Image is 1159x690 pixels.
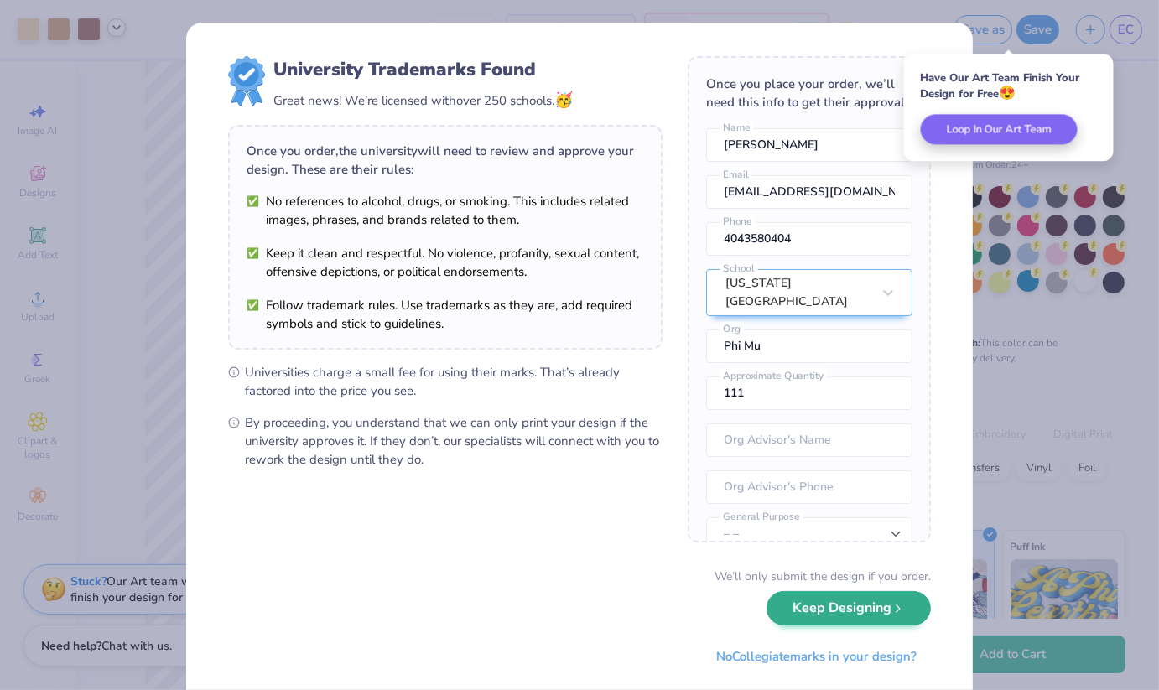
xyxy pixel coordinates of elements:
span: 😍 [1000,84,1016,102]
div: Great news! We’re licensed with over 250 schools. [273,89,573,112]
input: Approximate Quantity [706,376,912,410]
div: [US_STATE][GEOGRAPHIC_DATA] [725,274,871,311]
span: By proceeding, you understand that we can only print your design if the university approves it. I... [245,413,663,469]
input: Email [706,175,912,209]
input: Org Advisor's Name [706,423,912,457]
div: Once you order, the university will need to review and approve your design. These are their rules: [247,142,644,179]
li: Keep it clean and respectful. No violence, profanity, sexual content, offensive depictions, or po... [247,244,644,281]
li: No references to alcohol, drugs, or smoking. This includes related images, phrases, and brands re... [247,192,644,229]
img: license-marks-badge.png [228,56,265,106]
li: Follow trademark rules. Use trademarks as they are, add required symbols and stick to guidelines. [247,296,644,333]
button: Keep Designing [767,591,931,625]
div: Once you place your order, we’ll need this info to get their approval: [706,75,912,112]
div: We’ll only submit the design if you order. [715,568,931,585]
input: Phone [706,222,912,256]
div: Have Our Art Team Finish Your Design for Free [921,70,1097,101]
input: Name [706,128,912,162]
span: 🥳 [554,90,573,110]
button: Loop In Our Art Team [921,114,1078,144]
span: Universities charge a small fee for using their marks. That’s already factored into the price you... [245,363,663,400]
button: NoCollegiatemarks in your design? [702,640,931,674]
input: Org Advisor's Phone [706,470,912,504]
div: University Trademarks Found [273,56,573,83]
input: Org [706,329,912,363]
